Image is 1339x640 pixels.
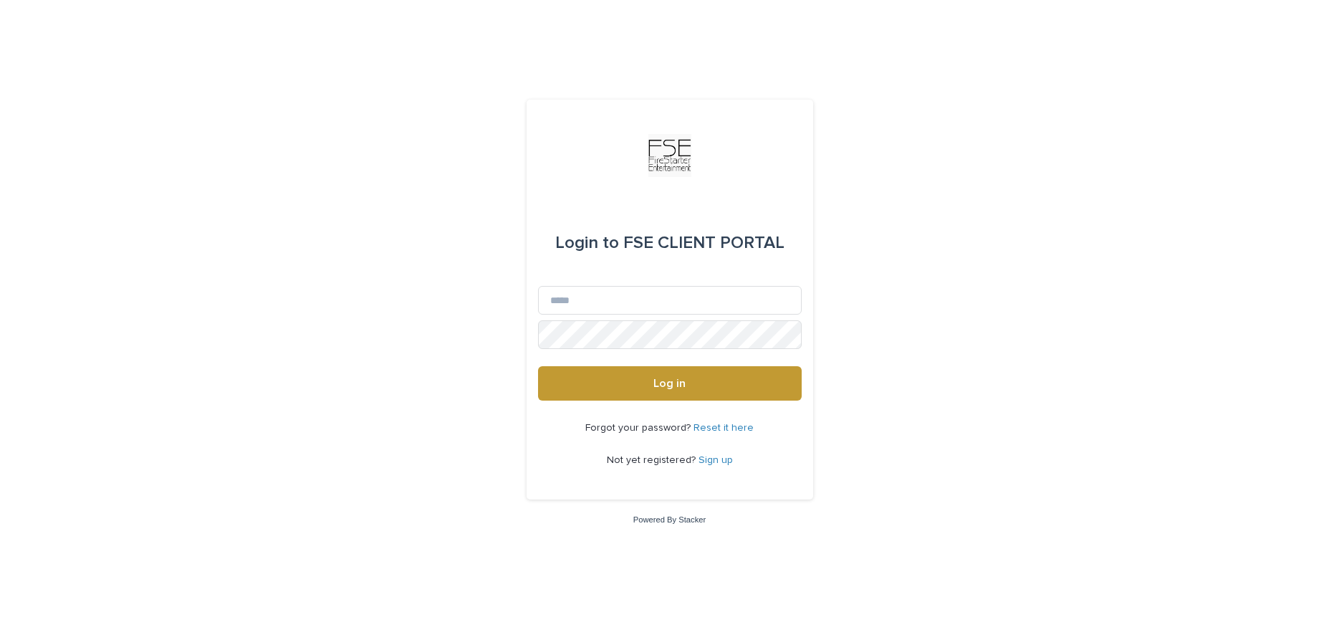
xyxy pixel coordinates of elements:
[694,423,754,433] a: Reset it here
[538,366,802,401] button: Log in
[633,515,706,524] a: Powered By Stacker
[648,134,691,177] img: Km9EesSdRbS9ajqhBzyo
[653,378,686,389] span: Log in
[555,223,784,263] div: FSE CLIENT PORTAL
[607,455,699,465] span: Not yet registered?
[555,234,619,252] span: Login to
[585,423,694,433] span: Forgot your password?
[699,455,733,465] a: Sign up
